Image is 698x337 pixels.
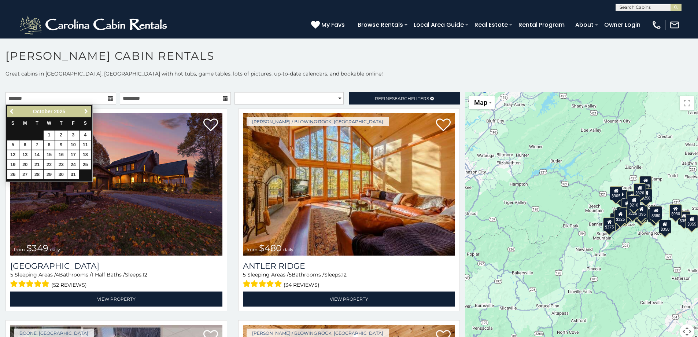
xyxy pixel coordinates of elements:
span: Monday [23,121,27,126]
a: Add to favorites [203,118,218,133]
span: Refine Filters [375,96,429,101]
div: $675 [636,206,649,220]
div: $305 [610,186,623,200]
div: $250 [640,188,653,202]
span: $349 [26,243,48,253]
span: 12 [143,271,147,278]
img: Diamond Creek Lodge [10,113,222,256]
div: $395 [635,204,648,218]
a: Local Area Guide [410,18,468,31]
span: 5 [289,271,292,278]
a: 25 [80,160,91,169]
span: Search [392,96,411,101]
a: Rental Program [515,18,568,31]
span: Friday [72,121,75,126]
a: 7 [32,140,43,150]
a: 24 [67,160,79,169]
span: Next [83,109,89,114]
div: $930 [669,204,682,218]
div: $565 [626,191,639,205]
a: My Favs [311,20,347,30]
div: $330 [610,213,623,227]
div: $525 [640,176,652,190]
div: $325 [614,209,627,223]
a: 23 [55,160,67,169]
a: 9 [55,140,67,150]
div: $210 [628,195,640,209]
a: 8 [44,140,55,150]
span: My Favs [321,20,345,29]
a: 17 [67,150,79,160]
div: $375 [603,217,616,231]
img: phone-regular-white.png [651,20,662,30]
span: Map [474,99,487,106]
a: 4 [80,131,91,140]
img: mail-regular-white.png [669,20,680,30]
div: $410 [621,199,634,213]
button: Change map style [469,96,495,109]
a: 22 [44,160,55,169]
a: 19 [7,160,19,169]
a: [PERSON_NAME] / Blowing Rock, [GEOGRAPHIC_DATA] [247,117,389,126]
span: (34 reviews) [284,280,320,290]
span: daily [50,247,60,252]
span: 2025 [54,109,65,114]
a: 10 [67,140,79,150]
span: 4 [56,271,59,278]
a: 3 [67,131,79,140]
a: 13 [19,150,31,160]
a: 27 [19,170,31,179]
span: 12 [342,271,347,278]
a: Antler Ridge [243,261,455,271]
a: Diamond Creek Lodge from $349 daily [10,113,222,256]
a: 2 [55,131,67,140]
a: About [572,18,597,31]
a: 31 [67,170,79,179]
span: Thursday [60,121,63,126]
div: $395 [620,207,632,221]
div: Sleeping Areas / Bathrooms / Sleeps: [243,271,455,290]
span: daily [283,247,293,252]
div: $315 [635,208,647,222]
a: 6 [19,140,31,150]
div: $355 [678,211,690,225]
a: Antler Ridge from $480 daily [243,113,455,256]
a: 28 [32,170,43,179]
a: Owner Login [601,18,644,31]
a: 5 [7,140,19,150]
a: Previous [8,107,17,116]
div: $225 [627,204,639,218]
span: from [247,247,258,252]
h3: Diamond Creek Lodge [10,261,222,271]
a: [GEOGRAPHIC_DATA] [10,261,222,271]
span: Tuesday [36,121,38,126]
a: 30 [55,170,67,179]
span: Sunday [11,121,14,126]
a: View Property [10,292,222,307]
a: 18 [80,150,91,160]
span: from [14,247,25,252]
div: $380 [650,206,662,220]
div: $320 [634,183,646,197]
a: Add to favorites [436,118,451,133]
a: 16 [55,150,67,160]
span: 5 [243,271,246,278]
a: 14 [32,150,43,160]
span: 1 Half Baths / [92,271,125,278]
span: October [33,109,53,114]
a: 21 [32,160,43,169]
a: 11 [80,140,91,150]
a: Next [81,107,91,116]
div: $695 [648,208,661,222]
a: 20 [19,160,31,169]
a: Browse Rentals [354,18,407,31]
span: Saturday [84,121,87,126]
span: (52 reviews) [51,280,87,290]
a: 1 [44,131,55,140]
button: Toggle fullscreen view [680,96,694,110]
img: Antler Ridge [243,113,455,256]
a: Real Estate [471,18,512,31]
img: White-1-2.png [18,14,170,36]
span: 5 [10,271,13,278]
